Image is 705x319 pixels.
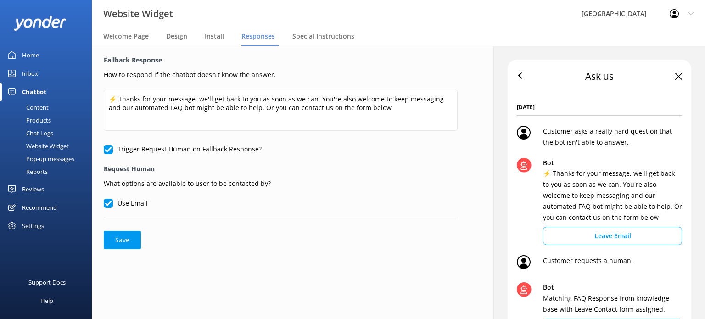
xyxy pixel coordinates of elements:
div: Pop-up messages [6,152,74,165]
div: Chatbot [22,83,46,101]
div: Inbox [22,64,38,83]
p: Customer requests a human. [543,255,633,272]
div: Content [6,101,49,114]
div: Home [22,46,39,64]
div: Products [6,114,51,127]
span: Design [166,32,187,41]
label: Fallback Response [104,55,458,65]
textarea: ⚡ Thanks for your message, we'll get back to you as soon as we can. You're also welcome to keep m... [104,90,458,131]
div: Chat Logs [6,127,53,140]
div: Recommend [22,198,57,217]
div: Support Docs [28,273,66,291]
span: Responses [241,32,275,41]
a: Reports [6,165,92,178]
button: Leave Email [543,227,682,245]
span: Install [205,32,224,41]
p: ⚡ Thanks for your message, we'll get back to you as soon as we can. You're also welcome to keep m... [543,168,682,223]
p: Matching FAQ Response from knowledge base with Leave Contact form assigned. [543,293,682,315]
p: Customer asks a really hard question that the bot isn't able to answer. [543,126,682,148]
span: Welcome Page [103,32,149,41]
p: Bot [543,158,682,168]
a: Pop-up messages [6,152,92,165]
a: Content [6,101,92,114]
div: Reports [6,165,48,178]
div: Website Widget [6,140,69,152]
div: Help [40,291,53,310]
label: Trigger Request Human on Fallback Response? [104,144,262,154]
p: How to respond if the chatbot doesn't know the answer. [104,67,458,80]
span: Special Instructions [292,32,354,41]
p: Bot [543,282,682,292]
a: Website Widget [6,140,92,152]
span: [DATE] [517,103,682,116]
div: Reviews [22,180,44,198]
div: Ask us [585,69,614,84]
h3: Website Widget [103,6,173,21]
p: What options are available to user to be contacted by? [104,176,458,189]
a: Chat Logs [6,127,92,140]
a: Products [6,114,92,127]
div: Settings [22,217,44,235]
label: Use Email [104,198,148,208]
label: Request Human [104,164,458,174]
img: yonder-white-logo.png [14,16,67,31]
button: Save [104,231,141,249]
